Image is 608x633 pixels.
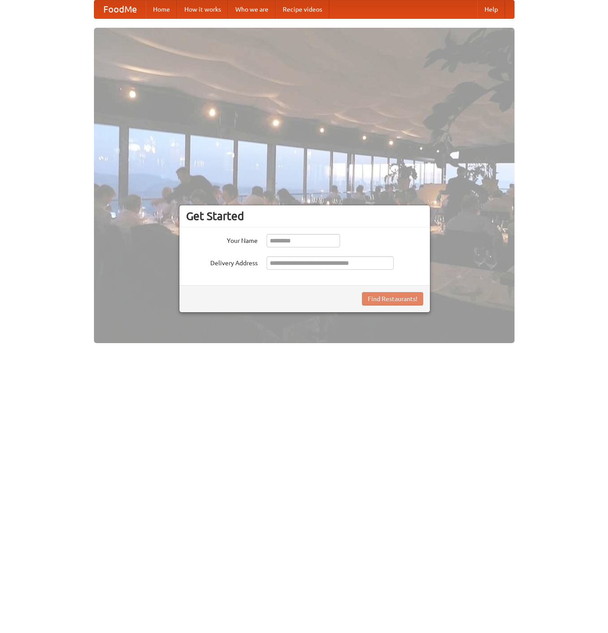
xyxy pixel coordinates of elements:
[186,209,423,223] h3: Get Started
[146,0,177,18] a: Home
[477,0,505,18] a: Help
[186,256,258,268] label: Delivery Address
[276,0,329,18] a: Recipe videos
[186,234,258,245] label: Your Name
[362,292,423,306] button: Find Restaurants!
[94,0,146,18] a: FoodMe
[228,0,276,18] a: Who we are
[177,0,228,18] a: How it works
